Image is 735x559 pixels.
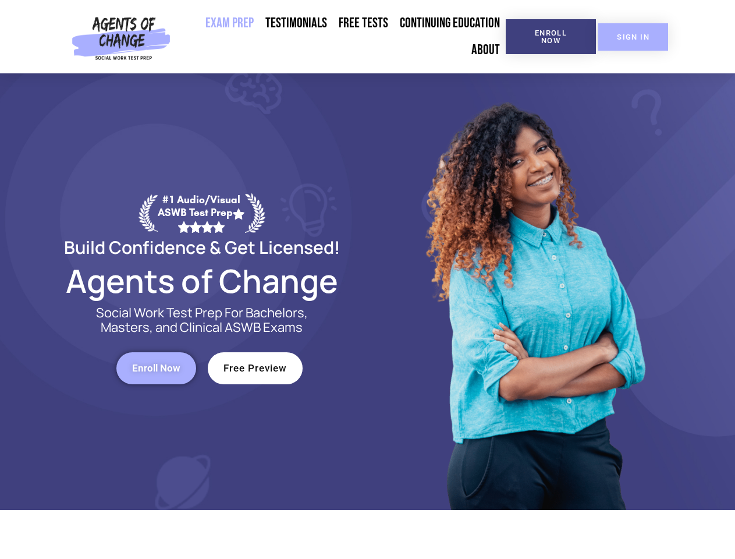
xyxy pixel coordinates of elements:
[223,363,287,373] span: Free Preview
[175,10,506,63] nav: Menu
[598,23,668,51] a: SIGN IN
[208,352,303,384] a: Free Preview
[200,10,260,37] a: Exam Prep
[394,10,506,37] a: Continuing Education
[333,10,394,37] a: Free Tests
[83,306,321,335] p: Social Work Test Prep For Bachelors, Masters, and Clinical ASWB Exams
[36,267,368,294] h2: Agents of Change
[260,10,333,37] a: Testimonials
[132,363,180,373] span: Enroll Now
[417,73,650,510] img: Website Image 1 (1)
[158,193,245,232] div: #1 Audio/Visual ASWB Test Prep
[617,33,649,41] span: SIGN IN
[36,239,368,256] h2: Build Confidence & Get Licensed!
[506,19,596,54] a: Enroll Now
[524,29,577,44] span: Enroll Now
[466,37,506,63] a: About
[116,352,196,384] a: Enroll Now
